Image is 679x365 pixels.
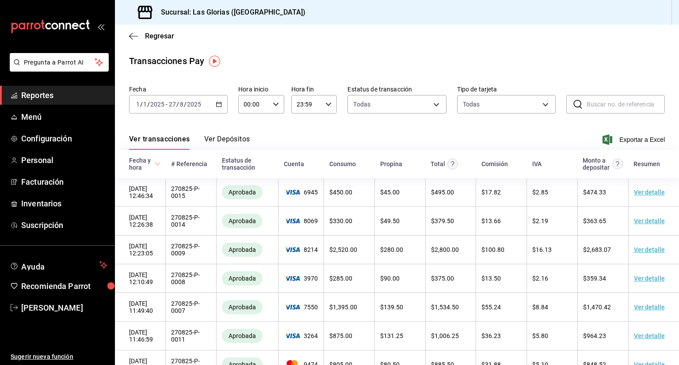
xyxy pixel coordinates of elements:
[179,101,184,108] input: --
[532,160,542,167] div: IVA
[11,352,107,361] span: Sugerir nueva función
[532,332,548,339] span: $ 5.80
[329,275,352,282] span: $ 285.00
[225,246,259,253] span: Aprobada
[532,275,548,282] span: $ 2.16
[431,304,459,311] span: $ 1,534.50
[532,304,548,311] span: $ 8.84
[21,111,107,123] span: Menú
[587,95,665,113] input: Buscar no. de referencia
[136,101,140,108] input: --
[583,304,611,311] span: $ 1,470.42
[329,189,352,196] span: $ 450.00
[431,246,459,253] span: $ 2,800.00
[431,160,445,167] div: Total
[129,135,190,150] button: Ver transacciones
[115,322,166,350] td: [DATE] 11:46:59
[21,280,107,292] span: Recomienda Parrot
[166,207,217,236] td: 270825-P-0014
[225,275,259,282] span: Aprobada
[380,246,403,253] span: $ 280.00
[129,157,160,171] span: Fecha y hora
[115,264,166,293] td: [DATE] 12:10:49
[481,332,501,339] span: $ 36.23
[204,135,250,150] button: Ver Depósitos
[21,154,107,166] span: Personal
[284,189,318,196] span: 6945
[329,304,357,311] span: $ 1,395.00
[634,304,665,311] a: Ver detalle
[532,189,548,196] span: $ 2.85
[583,217,606,224] span: $ 363.65
[481,246,504,253] span: $ 100.80
[147,101,150,108] span: /
[21,302,107,314] span: [PERSON_NAME]
[222,185,263,199] div: Transacciones cobradas de manera exitosa.
[166,293,217,322] td: 270825-P-0007
[222,271,263,285] div: Transacciones cobradas de manera exitosa.
[222,214,263,228] div: Transacciones cobradas de manera exitosa.
[634,217,665,224] a: Ver detalle
[154,7,305,18] h3: Sucursal: Las Glorias ([GEOGRAPHIC_DATA])
[634,332,665,339] a: Ver detalle
[633,160,660,167] div: Resumen
[129,86,228,92] label: Fecha
[225,217,259,224] span: Aprobada
[166,236,217,264] td: 270825-P-0009
[634,246,665,253] a: Ver detalle
[532,246,552,253] span: $ 16.13
[347,86,446,92] label: Estatus de transacción
[21,133,107,144] span: Configuración
[380,332,403,339] span: $ 131.25
[129,157,153,171] div: Fecha y hora
[209,56,220,67] img: Tooltip marker
[97,23,104,30] button: open_drawer_menu
[166,178,217,207] td: 270825-P-0015
[634,189,665,196] a: Ver detalle
[129,32,174,40] button: Regresar
[6,64,109,73] a: Pregunta a Parrot AI
[329,217,352,224] span: $ 330.00
[140,101,143,108] span: /
[583,332,606,339] span: $ 964.23
[21,198,107,209] span: Inventarios
[24,58,95,67] span: Pregunta a Parrot AI
[129,54,204,68] div: Transacciones Pay
[145,32,174,40] span: Regresar
[329,246,357,253] span: $ 2,520.00
[431,275,454,282] span: $ 375.00
[463,100,480,109] div: Todas
[604,134,665,145] button: Exportar a Excel
[431,189,454,196] span: $ 495.00
[481,275,501,282] span: $ 13.50
[166,322,217,350] td: 270825-P-0011
[284,246,318,253] span: 8214
[481,217,501,224] span: $ 13.66
[115,178,166,207] td: [DATE] 12:46:34
[166,264,217,293] td: 270825-P-0008
[143,101,147,108] input: --
[583,275,606,282] span: $ 359.34
[222,329,263,343] div: Transacciones cobradas de manera exitosa.
[21,89,107,101] span: Reportes
[380,217,400,224] span: $ 49.50
[176,101,179,108] span: /
[583,189,606,196] span: $ 474.33
[222,157,273,171] div: Estatus de transacción
[431,217,454,224] span: $ 379.50
[21,260,96,270] span: Ayuda
[431,332,459,339] span: $ 1,006.25
[184,101,187,108] span: /
[380,189,400,196] span: $ 45.00
[284,275,318,282] span: 3970
[447,159,458,169] svg: Este monto equivale al total pagado por el comensal antes de aplicar Comisión e IVA.
[222,300,263,314] div: Transacciones cobradas de manera exitosa.
[166,101,168,108] span: -
[583,246,611,253] span: $ 2,683.07
[225,189,259,196] span: Aprobada
[171,160,207,167] div: # Referencia
[634,275,665,282] a: Ver detalle
[291,86,337,92] label: Hora fin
